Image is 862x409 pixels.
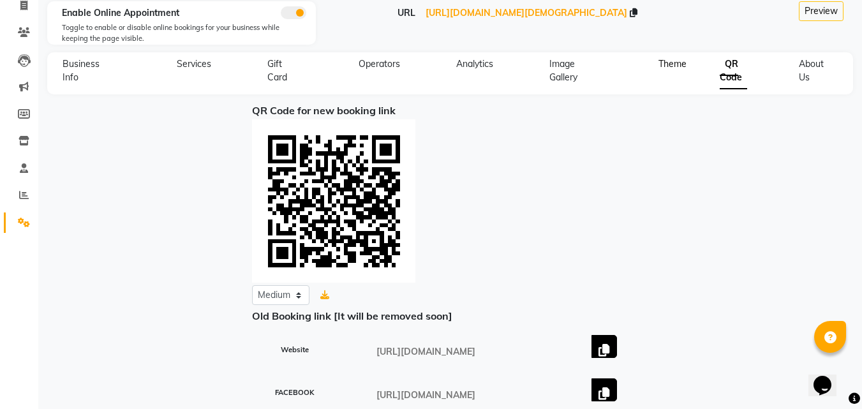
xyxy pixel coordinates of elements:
[252,119,415,283] img: 9UdE2XAAAABklEQVQDAA9oVnga+uJ8AAAAAElFTkSuQmCC
[799,1,843,21] button: Preview
[276,340,314,359] small: Website
[808,358,849,396] iframe: chat widget
[658,58,687,70] span: Theme
[373,383,591,406] input: URL
[456,58,493,70] span: Analytics
[359,58,400,70] span: Operators
[720,53,747,89] span: QR Code
[62,6,306,20] div: Enable Online Appointment
[270,383,319,402] small: FACEBOOK
[252,105,648,117] h6: QR Code for new booking link
[62,22,306,43] div: Toggle to enable or disable online bookings for your business while keeping the page visible.
[426,7,627,19] span: [URL][DOMAIN_NAME][DEMOGRAPHIC_DATA]
[252,310,648,322] h6: Old Booking link [It will be removed soon]
[398,7,415,19] span: URL
[373,341,591,363] input: URL
[267,58,287,83] span: Gift Card
[549,58,577,83] span: Image Gallery
[177,58,211,70] span: Services
[799,58,824,83] span: About Us
[63,58,100,83] span: Business Info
